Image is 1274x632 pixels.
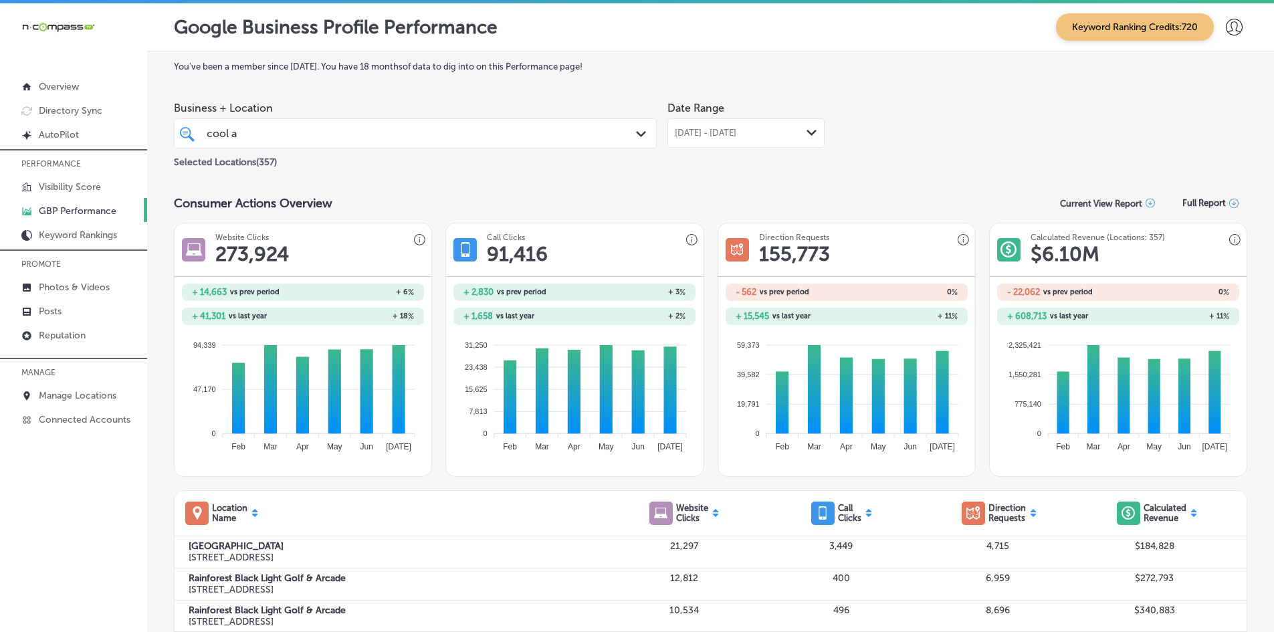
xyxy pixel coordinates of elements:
[736,287,756,297] h2: - 562
[838,503,861,523] p: Call Clicks
[21,21,95,33] img: 660ab0bf-5cc7-4cb8-ba1c-48b5ae0f18e60NCTV_CLogo_TV_Black_-500x88.png
[763,540,920,552] p: 3,449
[487,242,548,266] h1: 91,416
[1076,572,1233,584] p: $272,793
[675,128,736,138] span: [DATE] - [DATE]
[952,288,958,297] span: %
[759,233,829,242] h3: Direction Requests
[192,287,227,297] h2: + 14,663
[1144,503,1186,523] p: Calculated Revenue
[189,616,607,627] p: [STREET_ADDRESS]
[760,288,809,296] span: vs prev period
[920,605,1076,616] p: 8,696
[1056,442,1070,451] tspan: Feb
[1031,242,1099,266] h1: $ 6.10M
[360,442,373,451] tspan: Jun
[847,312,958,321] h2: + 11
[772,312,811,320] span: vs last year
[775,442,789,451] tspan: Feb
[1146,442,1162,451] tspan: May
[229,312,267,320] span: vs last year
[736,311,769,321] h2: + 15,545
[231,442,245,451] tspan: Feb
[39,390,116,401] p: Manage Locations
[1118,312,1229,321] h2: + 11
[39,229,117,241] p: Keyword Rankings
[212,429,216,437] tspan: 0
[230,288,280,296] span: vs prev period
[327,442,342,451] tspan: May
[469,407,488,415] tspan: 7,813
[759,242,830,266] h1: 155,773
[39,205,116,217] p: GBP Performance
[408,288,414,297] span: %
[1015,400,1041,408] tspan: 775,140
[755,429,759,437] tspan: 0
[296,442,309,451] tspan: Apr
[568,442,580,451] tspan: Apr
[676,503,708,523] p: Website Clicks
[193,340,216,348] tspan: 94,339
[658,442,683,451] tspan: [DATE]
[920,572,1076,584] p: 6,959
[465,363,488,371] tspan: 23,438
[484,429,488,437] tspan: 0
[1118,288,1229,297] h2: 0
[988,503,1026,523] p: Direction Requests
[606,605,762,616] p: 10,534
[212,503,247,523] p: Location Name
[465,385,488,393] tspan: 15,625
[504,442,518,451] tspan: Feb
[174,16,498,38] p: Google Business Profile Performance
[189,540,607,552] label: [GEOGRAPHIC_DATA]
[679,312,685,321] span: %
[574,312,685,321] h2: + 2
[1008,340,1041,348] tspan: 2,325,421
[1056,13,1214,41] span: Keyword Ranking Credits: 720
[215,242,289,266] h1: 273,924
[920,540,1076,552] p: 4,715
[807,442,821,451] tspan: Mar
[1037,429,1041,437] tspan: 0
[39,330,86,341] p: Reputation
[303,288,414,297] h2: + 6
[174,196,332,211] span: Consumer Actions Overview
[1118,442,1130,451] tspan: Apr
[737,340,760,348] tspan: 59,373
[496,312,534,320] span: vs last year
[930,442,955,451] tspan: [DATE]
[599,442,614,451] tspan: May
[904,442,916,451] tspan: Jun
[1223,312,1229,321] span: %
[386,442,411,451] tspan: [DATE]
[1076,540,1233,552] p: $184,828
[679,288,685,297] span: %
[189,605,607,616] label: Rainforest Black Light Golf & Arcade
[1007,287,1040,297] h2: - 22,062
[192,311,225,321] h2: + 41,301
[174,62,1247,72] label: You've been a member since [DATE] . You have 18 months of data to dig into on this Performance page!
[39,181,101,193] p: Visibility Score
[574,288,685,297] h2: + 3
[1178,442,1190,451] tspan: Jun
[1060,199,1142,209] p: Current View Report
[763,572,920,584] p: 400
[536,442,550,451] tspan: Mar
[1223,288,1229,297] span: %
[39,105,102,116] p: Directory Sync
[263,442,278,451] tspan: Mar
[1008,371,1041,379] tspan: 1,550,281
[189,572,607,584] label: Rainforest Black Light Golf & Arcade
[189,584,607,595] p: [STREET_ADDRESS]
[215,233,269,242] h3: Website Clicks
[1202,442,1227,451] tspan: [DATE]
[189,552,607,563] p: [STREET_ADDRESS]
[463,311,493,321] h2: + 1,658
[606,572,762,584] p: 12,812
[1050,312,1088,320] span: vs last year
[1031,233,1165,242] h3: Calculated Revenue (Locations: 357)
[1076,605,1233,616] p: $340,883
[463,287,494,297] h2: + 2,830
[632,442,645,451] tspan: Jun
[39,129,79,140] p: AutoPilot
